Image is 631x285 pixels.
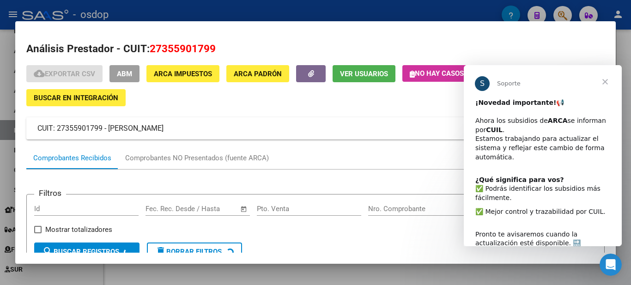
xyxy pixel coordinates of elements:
iframe: Intercom live chat mensaje [464,65,622,246]
div: Comprobantes NO Presentados (fuente ARCA) [125,153,269,164]
input: End date [184,205,229,213]
button: Buscar Registros [34,243,140,261]
span: Exportar CSV [34,70,95,78]
button: ABM [109,65,140,82]
button: Open calendar [239,204,249,214]
mat-icon: cloud_download [34,68,45,79]
iframe: Intercom live chat [600,254,622,276]
span: Mostrar totalizadores [45,224,112,235]
span: Borrar Filtros [155,248,222,256]
button: ARCA Padrón [226,65,289,82]
button: Buscar en Integración [26,89,126,106]
mat-icon: delete [155,246,166,257]
mat-expansion-panel-header: CUIT: 27355901799 - [PERSON_NAME] [26,117,605,139]
mat-icon: search [42,246,54,257]
h3: Filtros [34,187,66,199]
span: ARCA Impuestos [154,70,212,78]
span: No hay casos -> Crear [410,69,496,78]
button: No hay casos -> Crear [402,65,504,82]
span: Ver Usuarios [340,70,388,78]
mat-panel-title: CUIT: 27355901799 - [PERSON_NAME] [37,123,582,134]
span: 27355901799 [150,42,216,55]
span: Buscar Registros [42,248,119,256]
span: Buscar en Integración [34,94,118,102]
div: Pronto te avisaremos cuando la actualización esté disponible. 🔜 [12,156,146,183]
h2: Análisis Prestador - CUIT: [26,41,605,57]
span: ARCA Padrón [234,70,282,78]
button: Exportar CSV [26,65,103,82]
span: ABM [117,70,132,78]
input: Start date [146,205,176,213]
button: ARCA Impuestos [146,65,219,82]
button: Ver Usuarios [333,65,395,82]
div: Comprobantes Recibidos [33,153,111,164]
button: Borrar Filtros [147,243,242,261]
